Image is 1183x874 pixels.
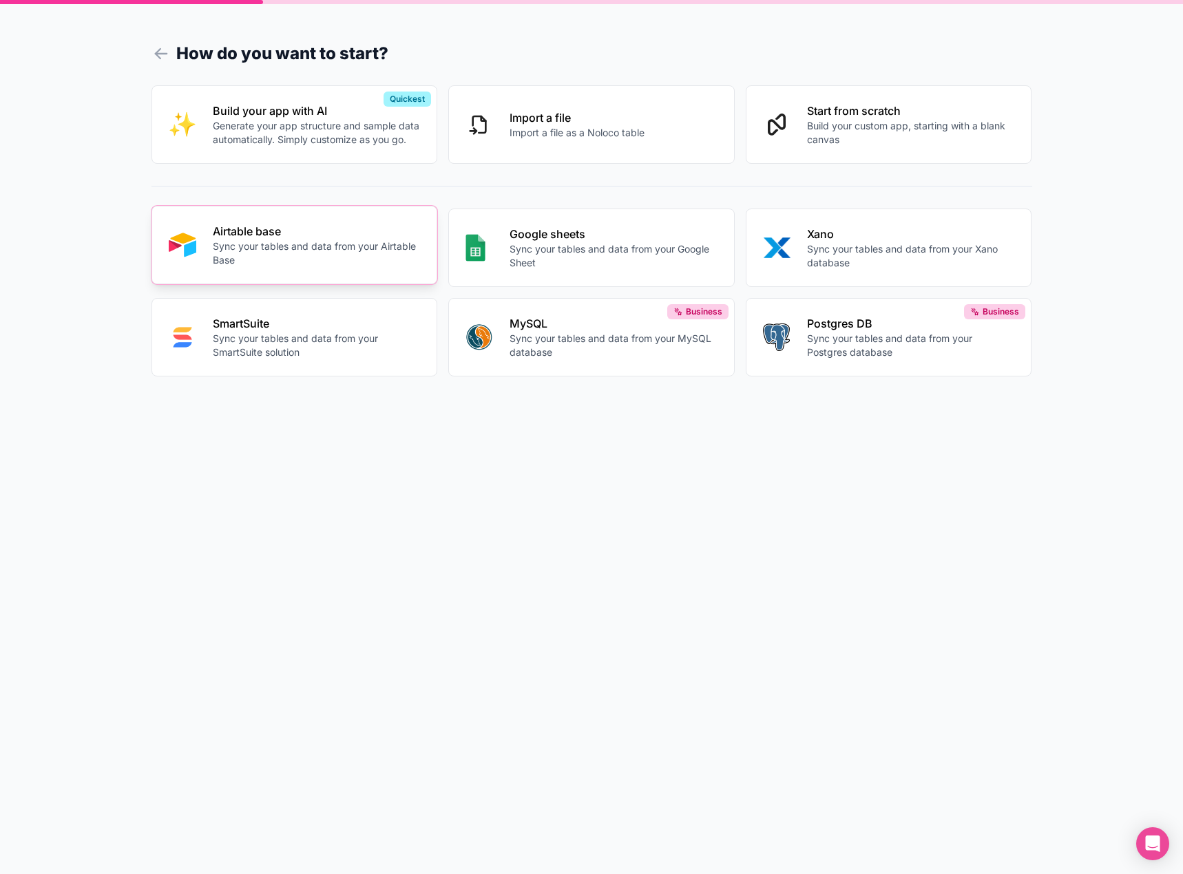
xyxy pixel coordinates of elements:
p: Postgres DB [807,315,1015,332]
p: Sync your tables and data from your SmartSuite solution [213,332,421,359]
p: Build your app with AI [213,103,421,119]
p: Start from scratch [807,103,1015,119]
p: Generate your app structure and sample data automatically. Simply customize as you go. [213,119,421,147]
button: XANOXanoSync your tables and data from your Xano database [746,209,1032,287]
p: Import a file as a Noloco table [510,126,645,140]
div: Open Intercom Messenger [1136,827,1169,860]
p: Sync your tables and data from your Airtable Base [213,239,421,267]
h1: How do you want to start? [151,41,1032,66]
p: Import a file [510,109,645,126]
p: Google sheets [510,226,718,242]
p: MySQL [510,315,718,332]
span: Business [983,306,1019,317]
div: Quickest [384,92,431,107]
button: AIRTABLEAirtable baseSync your tables and data from your Airtable Base [151,206,438,284]
span: Business [686,306,722,317]
p: Build your custom app, starting with a blank canvas [807,119,1015,147]
img: GOOGLE_SHEETS [465,234,485,262]
p: Xano [807,226,1015,242]
button: SMART_SUITESmartSuiteSync your tables and data from your SmartSuite solution [151,298,438,376]
img: AIRTABLE [169,231,196,259]
button: Import a fileImport a file as a Noloco table [448,85,735,164]
button: POSTGRESPostgres DBSync your tables and data from your Postgres databaseBusiness [746,298,1032,376]
img: INTERNAL_WITH_AI [169,111,196,138]
img: XANO [763,234,791,262]
img: MYSQL [465,323,493,351]
button: Start from scratchBuild your custom app, starting with a blank canvas [746,85,1032,164]
p: Sync your tables and data from your Xano database [807,242,1015,270]
img: POSTGRES [763,323,790,351]
p: Sync your tables and data from your MySQL database [510,332,718,359]
p: Sync your tables and data from your Google Sheet [510,242,718,270]
p: SmartSuite [213,315,421,332]
button: INTERNAL_WITH_AIBuild your app with AIGenerate your app structure and sample data automatically. ... [151,85,438,164]
button: GOOGLE_SHEETSGoogle sheetsSync your tables and data from your Google Sheet [448,209,735,287]
p: Airtable base [213,223,421,239]
img: SMART_SUITE [169,323,196,351]
button: MYSQLMySQLSync your tables and data from your MySQL databaseBusiness [448,298,735,376]
p: Sync your tables and data from your Postgres database [807,332,1015,359]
